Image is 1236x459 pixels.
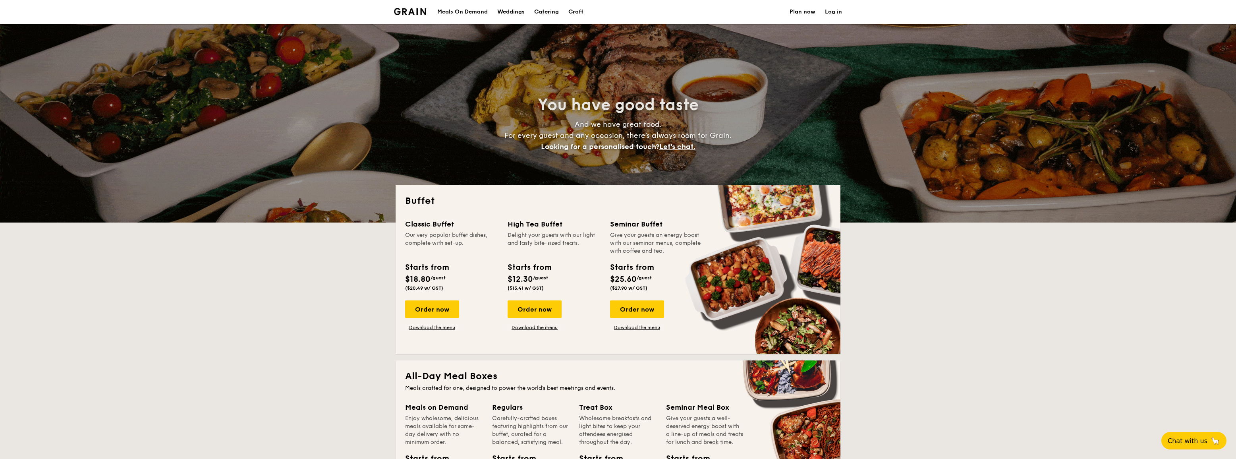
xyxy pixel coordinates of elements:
[508,261,551,273] div: Starts from
[405,384,831,392] div: Meals crafted for one, designed to power the world's best meetings and events.
[492,402,570,413] div: Regulars
[508,275,533,284] span: $12.30
[579,414,657,446] div: Wholesome breakfasts and light bites to keep your attendees energised throughout the day.
[666,402,744,413] div: Seminar Meal Box
[637,275,652,281] span: /guest
[508,300,562,318] div: Order now
[405,219,498,230] div: Classic Buffet
[405,300,459,318] div: Order now
[533,275,548,281] span: /guest
[508,231,601,255] div: Delight your guests with our light and tasty bite-sized treats.
[610,261,653,273] div: Starts from
[405,275,431,284] span: $18.80
[431,275,446,281] span: /guest
[492,414,570,446] div: Carefully-crafted boxes featuring highlights from our buffet, curated for a balanced, satisfying ...
[1211,436,1220,445] span: 🦙
[394,8,426,15] a: Logotype
[1161,432,1226,449] button: Chat with us🦙
[405,370,831,383] h2: All-Day Meal Boxes
[579,402,657,413] div: Treat Box
[610,275,637,284] span: $25.60
[508,219,601,230] div: High Tea Buffet
[394,8,426,15] img: Grain
[610,231,703,255] div: Give your guests an energy boost with our seminar menus, complete with coffee and tea.
[610,300,664,318] div: Order now
[610,285,647,291] span: ($27.90 w/ GST)
[508,285,544,291] span: ($13.41 w/ GST)
[405,414,483,446] div: Enjoy wholesome, delicious meals available for same-day delivery with no minimum order.
[405,261,448,273] div: Starts from
[666,414,744,446] div: Give your guests a well-deserved energy boost with a line-up of meals and treats for lunch and br...
[659,142,695,151] span: Let's chat.
[610,219,703,230] div: Seminar Buffet
[405,324,459,331] a: Download the menu
[1168,437,1207,445] span: Chat with us
[405,231,498,255] div: Our very popular buffet dishes, complete with set-up.
[405,195,831,207] h2: Buffet
[405,285,443,291] span: ($20.49 w/ GST)
[405,402,483,413] div: Meals on Demand
[508,324,562,331] a: Download the menu
[610,324,664,331] a: Download the menu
